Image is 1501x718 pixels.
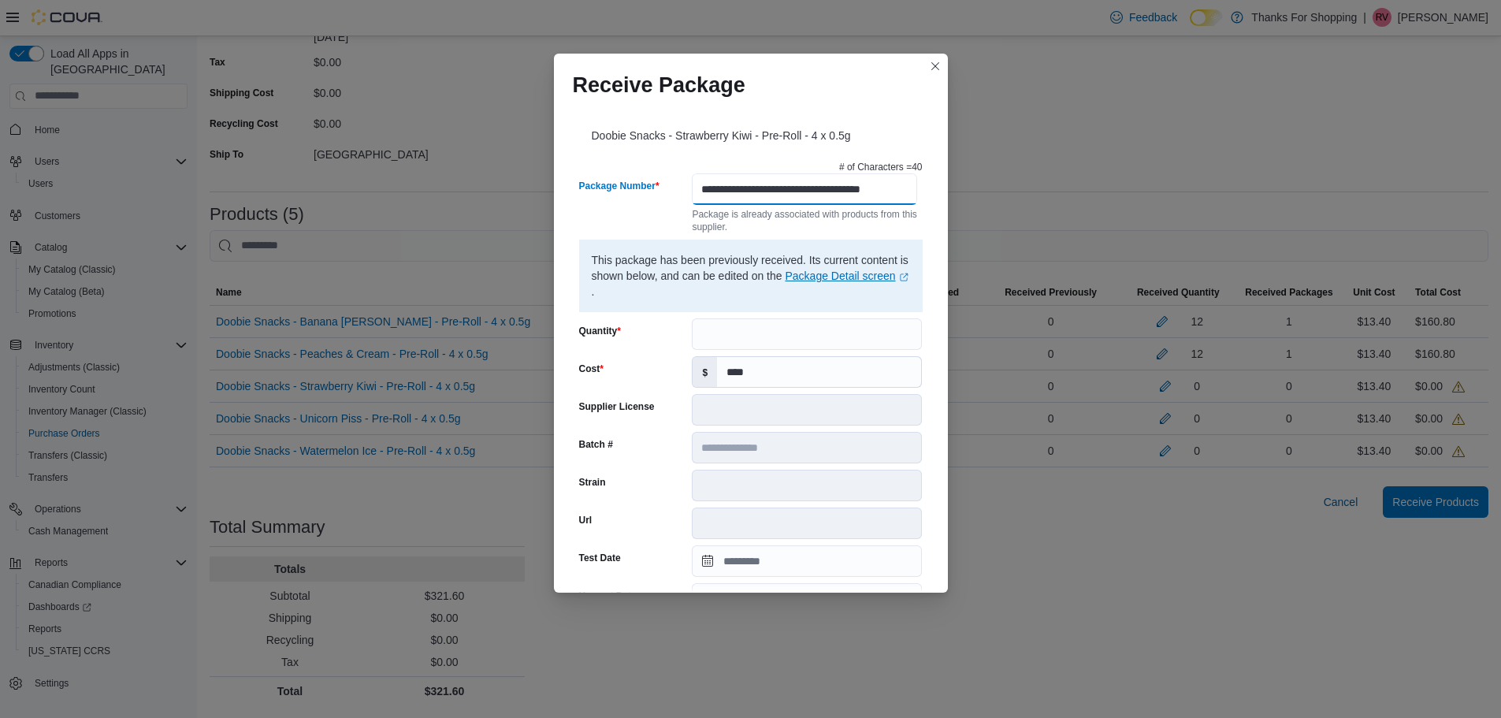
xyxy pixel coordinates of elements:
[579,552,621,564] label: Test Date
[579,476,606,489] label: Strain
[573,73,745,98] h1: Receive Package
[579,438,613,451] label: Batch #
[839,161,923,173] p: # of Characters = 40
[899,273,908,282] svg: External link
[579,590,637,602] label: Harvest Date
[579,180,659,192] label: Package Number
[592,252,910,299] p: This package has been previously received. Its current content is shown below, and can be edited ...
[579,325,621,337] label: Quantity
[579,363,604,375] label: Cost
[579,514,593,526] label: Url
[926,57,945,76] button: Closes this modal window
[573,110,929,154] div: Doobie Snacks - Strawberry Kiwi - Pre-Roll - 4 x 0.5g
[785,270,908,282] a: Package Detail screenExternal link
[693,357,717,387] label: $
[692,205,922,233] div: Package is already associated with products from this supplier.
[692,583,922,615] input: Press the down key to open a popover containing a calendar.
[579,400,655,413] label: Supplier License
[692,545,922,577] input: Press the down key to open a popover containing a calendar.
